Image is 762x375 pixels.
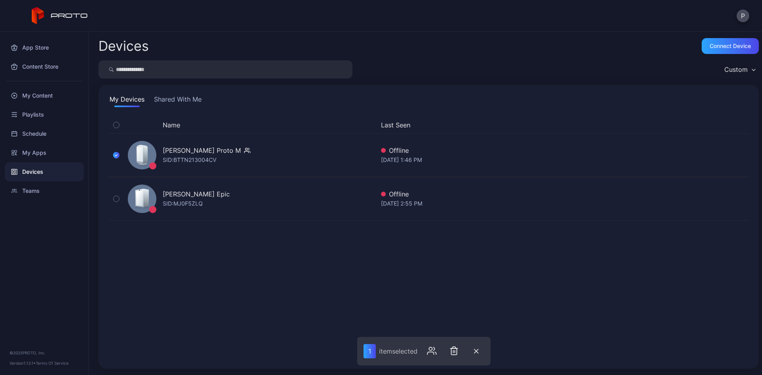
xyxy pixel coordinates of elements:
div: Update Device [652,120,724,130]
div: © 2025 PROTO, Inc. [10,350,79,356]
button: Connect device [702,38,759,54]
a: Teams [5,181,84,200]
a: Schedule [5,124,84,143]
div: SID: BTTN213004CV [163,155,216,165]
a: Content Store [5,57,84,76]
a: Terms Of Service [36,361,69,365]
div: SID: MJ0F5ZLQ [163,199,203,208]
div: Custom [724,65,748,73]
div: Options [733,120,749,130]
button: Last Seen [381,120,646,130]
div: [PERSON_NAME] Epic [163,189,230,199]
div: [PERSON_NAME] Proto M [163,146,241,155]
div: item selected [379,347,418,355]
div: 1 [364,344,376,358]
div: Offline [381,189,649,199]
button: My Devices [108,94,146,107]
a: App Store [5,38,84,57]
span: Version 1.13.1 • [10,361,36,365]
a: My Apps [5,143,84,162]
div: [DATE] 1:46 PM [381,155,649,165]
div: [DATE] 2:55 PM [381,199,649,208]
a: Devices [5,162,84,181]
button: Name [163,120,180,130]
button: Shared With Me [152,94,203,107]
a: My Content [5,86,84,105]
a: Playlists [5,105,84,124]
button: Custom [720,60,759,79]
div: Connect device [710,43,751,49]
button: P [737,10,749,22]
h2: Devices [98,39,149,53]
div: Offline [381,146,649,155]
